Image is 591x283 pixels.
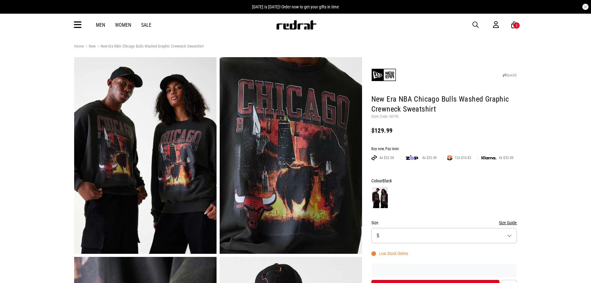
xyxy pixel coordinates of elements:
[377,233,379,239] span: S
[74,57,217,254] img: New Era Nba Chicago Bulls Washed Graphic Crewneck Sweatshirt in Black
[499,219,517,226] button: Size Guide
[406,155,418,161] img: zip
[371,127,517,134] div: $129.99
[452,155,474,160] span: 12x $10.83
[371,62,396,87] img: New Era
[511,22,517,28] a: 3
[371,155,377,160] img: AFTERPAY
[371,219,517,226] div: Size
[96,22,105,28] a: Men
[371,114,517,119] p: Style Code: 60195
[220,57,362,254] img: New Era Nba Chicago Bulls Washed Graphic Crewneck Sweatshirt in Black
[74,44,84,48] a: Home
[371,147,517,152] div: Buy now, Pay later.
[371,251,408,256] div: Low Stock Online
[276,20,317,30] img: Redrat logo
[447,155,452,160] img: SPLITPAY
[377,155,396,160] span: 4x $32.50
[496,155,516,160] span: 4x $32.49
[371,267,517,274] iframe: Customer reviews powered by Trustpilot
[516,23,517,28] div: 3
[115,22,131,28] a: Women
[252,4,339,9] span: [DATE] is [DATE]! Order now to get your gifts in time
[371,177,517,185] div: Colour
[481,156,496,160] img: KLARNA
[383,178,392,183] span: Black
[420,155,439,160] span: 4x $32.49
[372,187,388,208] img: Black
[371,94,517,114] h1: New Era NBA Chicago Bulls Washed Graphic Crewneck Sweatshirt
[503,73,517,78] a: SHARE
[371,228,517,243] button: S
[96,44,204,50] a: New Era NBA Chicago Bulls Washed Graphic Crewneck Sweatshirt
[84,44,96,50] a: New
[141,22,151,28] a: Sale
